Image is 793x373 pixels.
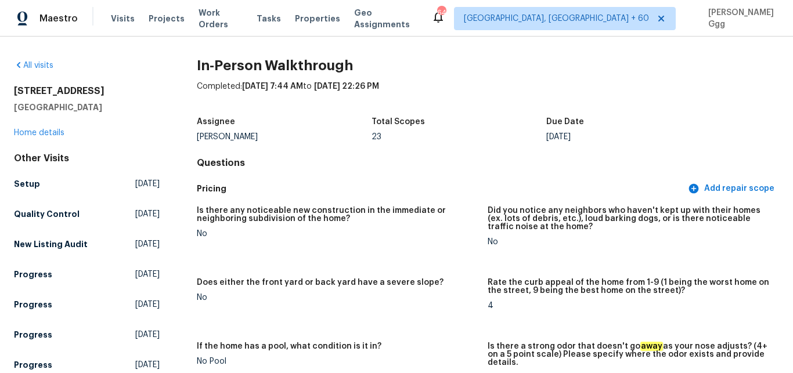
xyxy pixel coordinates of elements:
button: Add repair scope [686,178,779,200]
span: [DATE] [135,238,160,250]
div: 23 [372,133,546,141]
div: No [488,238,770,246]
h5: Progress [14,299,52,310]
h2: [STREET_ADDRESS] [14,85,160,97]
h5: Did you notice any neighbors who haven't kept up with their homes (ex. lots of debris, etc.), lou... [488,207,770,231]
span: [DATE] 7:44 AM [242,82,303,90]
a: Progress[DATE] [14,264,160,285]
h4: Questions [197,157,779,169]
a: Setup[DATE] [14,173,160,194]
a: Progress[DATE] [14,324,160,345]
div: 4 [488,302,770,310]
span: Maestro [39,13,78,24]
h2: In-Person Walkthrough [197,60,779,71]
h5: Due Date [546,118,584,126]
h5: Total Scopes [372,118,425,126]
h5: Progress [14,269,52,280]
span: [GEOGRAPHIC_DATA], [GEOGRAPHIC_DATA] + 60 [464,13,649,24]
span: [DATE] [135,208,160,220]
span: [DATE] [135,329,160,341]
span: [DATE] [135,178,160,190]
h5: Is there any noticeable new construction in the immediate or neighboring subdivision of the home? [197,207,479,223]
span: Projects [149,13,185,24]
span: [PERSON_NAME] Ggg [704,7,776,30]
div: No [197,230,479,238]
h5: Progress [14,359,52,371]
div: Other Visits [14,153,160,164]
div: 649 [437,7,445,19]
div: [PERSON_NAME] [197,133,372,141]
div: Completed: to [197,81,779,111]
div: [DATE] [546,133,721,141]
h5: If the home has a pool, what condition is it in? [197,342,381,350]
a: Progress[DATE] [14,294,160,315]
a: New Listing Audit[DATE] [14,234,160,255]
span: [DATE] [135,359,160,371]
span: Geo Assignments [354,7,417,30]
h5: Progress [14,329,52,341]
h5: Does either the front yard or back yard have a severe slope? [197,278,444,287]
span: Add repair scope [690,182,774,196]
h5: [GEOGRAPHIC_DATA] [14,102,160,113]
h5: Pricing [197,183,686,195]
span: [DATE] [135,269,160,280]
h5: Assignee [197,118,235,126]
span: [DATE] [135,299,160,310]
h5: Is there a strong odor that doesn't go as your nose adjusts? (4+ on a 5 point scale) Please speci... [488,342,770,367]
a: Quality Control[DATE] [14,204,160,224]
h5: Setup [14,178,40,190]
span: Tasks [257,15,281,23]
div: No [197,294,479,302]
em: away [640,342,663,351]
span: Properties [295,13,340,24]
h5: Quality Control [14,208,80,220]
h5: Rate the curb appeal of the home from 1-9 (1 being the worst home on the street, 9 being the best... [488,278,770,295]
a: Home details [14,129,64,137]
span: Work Orders [199,7,243,30]
span: [DATE] 22:26 PM [314,82,379,90]
span: Visits [111,13,135,24]
a: All visits [14,61,53,70]
div: No Pool [197,357,479,365]
h5: New Listing Audit [14,238,88,250]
